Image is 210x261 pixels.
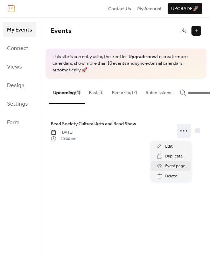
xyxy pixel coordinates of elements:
button: Upgrade🚀 [168,3,202,14]
img: logo [8,5,15,12]
span: 10:00 am [51,136,76,142]
a: Design [3,78,36,93]
a: Views [3,59,36,74]
span: Edit [165,143,173,150]
a: Contact Us [108,5,131,12]
span: Upgrade 🚀 [171,5,199,12]
span: Delete [165,173,177,180]
a: My Account [137,5,162,12]
span: Bead Society Cultural Arts and Bead Show [51,120,136,127]
a: Settings [3,96,36,111]
a: Form [3,115,36,130]
a: Bead Society Cultural Arts and Bead Show [51,120,136,128]
span: This site is currently using the free tier. to create more calendars, show more than 10 events an... [52,54,199,73]
button: Recurring (2) [108,79,141,103]
span: Views [7,62,22,72]
span: Form [7,117,20,128]
span: Duplicate [165,153,183,160]
span: Event page [165,163,185,170]
span: Design [7,80,24,91]
span: Connect [7,43,28,54]
a: My Events [3,22,36,37]
a: Upgrade now [128,52,156,61]
span: Events [51,24,71,37]
button: Past (3) [85,79,108,103]
a: Connect [3,41,36,56]
span: My Events [7,24,32,35]
button: Submissions [141,79,175,103]
span: Settings [7,99,28,110]
button: Upcoming (1) [49,79,85,104]
span: [DATE] [51,129,76,136]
